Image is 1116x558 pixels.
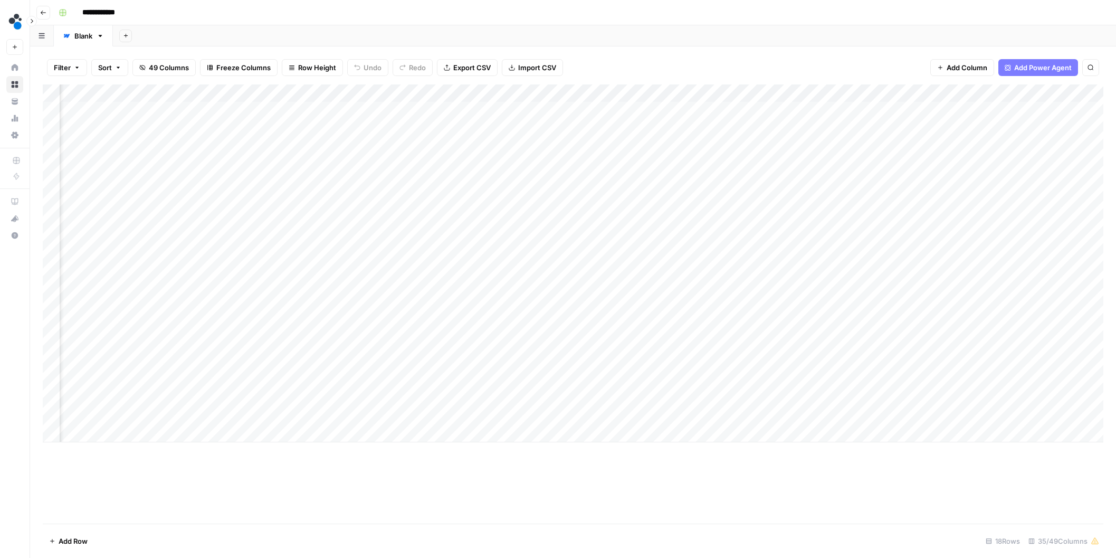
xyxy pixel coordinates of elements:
[947,62,987,73] span: Add Column
[91,59,128,76] button: Sort
[6,210,23,227] button: What's new?
[282,59,343,76] button: Row Height
[981,533,1024,550] div: 18 Rows
[149,62,189,73] span: 49 Columns
[6,59,23,76] a: Home
[453,62,491,73] span: Export CSV
[502,59,563,76] button: Import CSV
[216,62,271,73] span: Freeze Columns
[6,227,23,244] button: Help + Support
[47,59,87,76] button: Filter
[437,59,498,76] button: Export CSV
[364,62,381,73] span: Undo
[43,533,94,550] button: Add Row
[6,93,23,110] a: Your Data
[200,59,278,76] button: Freeze Columns
[74,31,92,41] div: Blank
[930,59,994,76] button: Add Column
[347,59,388,76] button: Undo
[6,76,23,93] a: Browse
[6,12,25,31] img: spot.ai Logo
[132,59,196,76] button: 49 Columns
[998,59,1078,76] button: Add Power Agent
[6,8,23,35] button: Workspace: spot.ai
[518,62,556,73] span: Import CSV
[54,25,113,46] a: Blank
[98,62,112,73] span: Sort
[7,211,23,226] div: What's new?
[1024,533,1103,550] div: 35/49 Columns
[1014,62,1072,73] span: Add Power Agent
[6,193,23,210] a: AirOps Academy
[409,62,426,73] span: Redo
[6,127,23,144] a: Settings
[59,536,88,546] span: Add Row
[298,62,336,73] span: Row Height
[6,110,23,127] a: Usage
[393,59,433,76] button: Redo
[54,62,71,73] span: Filter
